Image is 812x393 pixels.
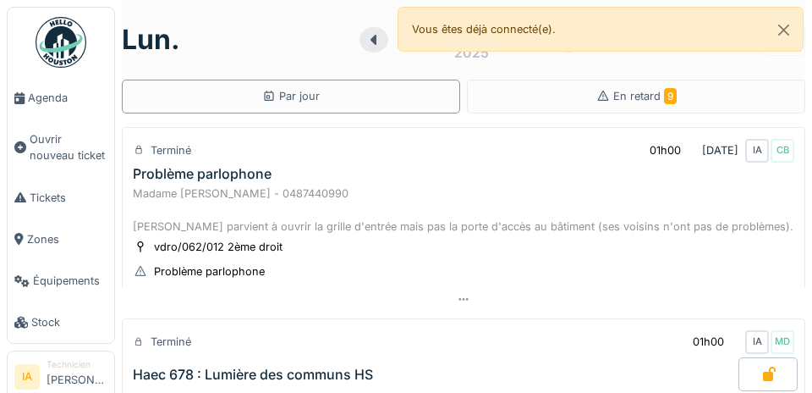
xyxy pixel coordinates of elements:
[613,90,677,102] span: En retard
[133,185,794,235] div: Madame [PERSON_NAME] - 0487440990 [PERSON_NAME] parvient à ouvrir la grille d'entrée mais pas la ...
[771,330,794,354] div: MD
[154,263,265,280] div: Problème parlophone
[36,17,86,68] img: Badge_color-CXgf-gQk.svg
[664,88,677,104] span: 9
[262,88,320,104] div: Par jour
[765,8,803,53] button: Close
[31,314,107,330] span: Stock
[8,260,114,302] a: Équipements
[14,364,40,390] li: IA
[635,135,794,166] div: [DATE]
[33,273,107,289] span: Équipements
[30,190,107,206] span: Tickets
[27,231,107,247] span: Zones
[398,7,804,52] div: Vous êtes déjà connecté(e).
[122,24,180,56] h1: lun.
[454,42,489,63] div: 2025
[133,367,373,383] div: Haec 678 : Lumière des communs HS
[47,358,107,371] div: Technicien
[771,139,794,163] div: CB
[8,302,114,343] a: Stock
[8,177,114,219] a: Tickets
[693,334,724,350] div: 01h00
[745,330,769,354] div: IA
[8,77,114,119] a: Agenda
[151,334,191,350] div: Terminé
[8,219,114,260] a: Zones
[28,90,107,106] span: Agenda
[151,142,191,158] div: Terminé
[30,131,107,163] span: Ouvrir nouveau ticket
[133,166,272,182] div: Problème parlophone
[745,139,769,163] div: IA
[8,119,114,176] a: Ouvrir nouveau ticket
[154,239,283,255] div: vdro/062/012 2ème droit
[650,142,681,158] div: 01h00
